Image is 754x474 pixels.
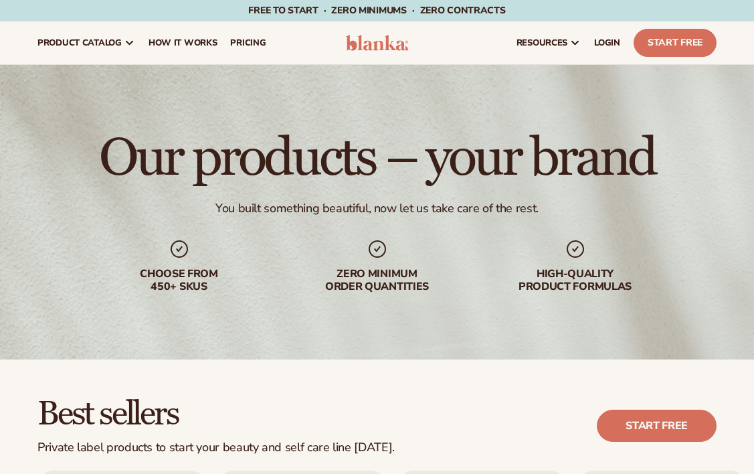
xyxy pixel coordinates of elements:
[597,410,717,442] a: Start free
[31,21,142,64] a: product catalog
[490,268,661,293] div: High-quality product formulas
[215,201,539,216] div: You built something beautiful, now let us take care of the rest.
[37,441,395,455] div: Private label products to start your beauty and self care line [DATE].
[510,21,587,64] a: resources
[230,37,266,48] span: pricing
[634,29,717,57] a: Start Free
[149,37,217,48] span: How It Works
[37,37,122,48] span: product catalog
[99,131,655,185] h1: Our products – your brand
[94,268,265,293] div: Choose from 450+ Skus
[142,21,224,64] a: How It Works
[248,4,505,17] span: Free to start · ZERO minimums · ZERO contracts
[594,37,620,48] span: LOGIN
[292,268,463,293] div: Zero minimum order quantities
[346,35,408,51] img: logo
[516,37,567,48] span: resources
[37,397,395,432] h2: Best sellers
[587,21,627,64] a: LOGIN
[223,21,272,64] a: pricing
